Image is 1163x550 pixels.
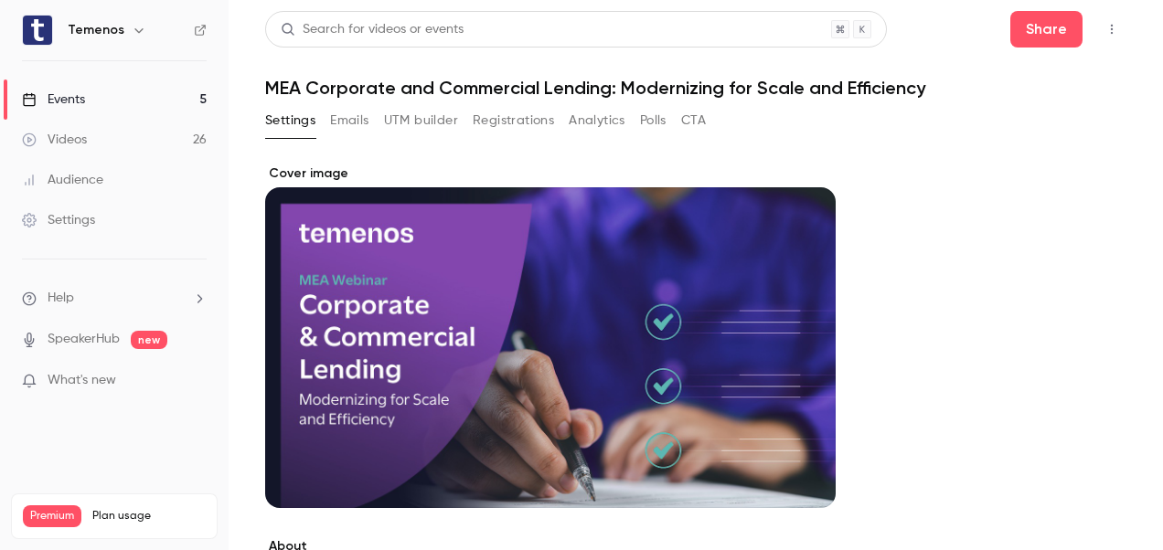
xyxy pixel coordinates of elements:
img: Temenos [23,16,52,45]
button: CTA [681,106,706,135]
section: Cover image [265,164,836,508]
iframe: Noticeable Trigger [185,373,207,389]
li: help-dropdown-opener [22,289,207,308]
div: Search for videos or events [281,20,464,39]
span: What's new [48,371,116,390]
div: Events [22,90,85,109]
a: SpeakerHub [48,330,120,349]
button: Settings [265,106,315,135]
h6: Temenos [68,21,124,39]
span: Plan usage [92,509,206,524]
span: new [131,331,167,349]
button: Registrations [473,106,554,135]
button: Analytics [569,106,625,135]
button: Polls [640,106,667,135]
div: Audience [22,171,103,189]
div: Videos [22,131,87,149]
span: Premium [23,505,81,527]
label: Cover image [265,164,836,183]
button: Emails [330,106,368,135]
button: UTM builder [384,106,458,135]
span: Help [48,289,74,308]
button: Share [1010,11,1083,48]
h1: MEA Corporate and Commercial Lending: Modernizing for Scale and Efficiency [265,77,1126,99]
div: Settings [22,211,95,229]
